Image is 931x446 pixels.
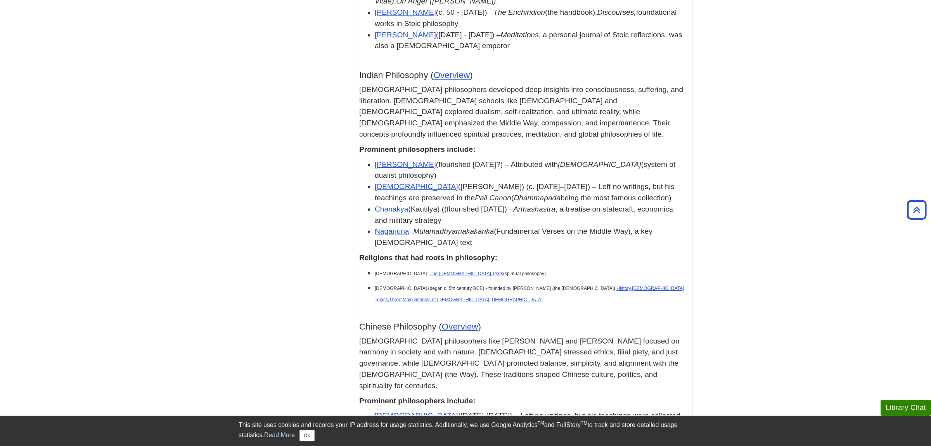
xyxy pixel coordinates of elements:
[375,411,458,420] a: [DEMOGRAPHIC_DATA]
[581,420,587,426] sup: TM
[442,322,478,331] a: Overview
[558,160,641,168] em: [DEMOGRAPHIC_DATA]
[375,205,408,213] a: Chanakya
[375,181,688,204] li: ([PERSON_NAME]) (c. [DATE]–[DATE]) – Left no writings, but his teachings are preserved in the ( b...
[493,8,545,16] em: The Enchiridion
[597,8,636,16] em: Discourses,
[413,227,494,235] em: Mūlamadhyamakakārikā
[375,160,436,168] a: [PERSON_NAME]
[375,227,409,235] a: Nāgārjuna
[904,205,929,215] a: Back to Top
[359,336,688,392] p: [DEMOGRAPHIC_DATA] philosophers like [PERSON_NAME] and [PERSON_NAME] focused on harmony in societ...
[359,71,688,80] h4: Indian Philosophy ( )
[500,31,538,39] em: Meditations
[881,400,931,416] button: Library Chat
[375,204,688,226] li: (Kautilya) ((flourished [DATE]) – , a treatise on statecraft, economics, and military strategy
[359,145,476,153] strong: Prominent philosophers include:
[359,397,476,405] strong: Prominent philosophers include:
[513,205,555,213] em: Arthashastra
[264,432,295,438] a: Read More
[616,286,630,291] a: History
[375,8,436,16] a: [PERSON_NAME]
[375,7,688,30] li: (c. 50 - [DATE]) – (the handbook), foundational works in Stoic philosophy
[389,297,489,302] a: Three Main Schools of [DEMOGRAPHIC_DATA]
[375,31,436,39] a: [PERSON_NAME]
[359,322,688,332] h4: Chinese Philosophy ( )
[375,286,684,302] span: [DEMOGRAPHIC_DATA] (began c. 5th century BCE) - founded by [PERSON_NAME] (the [DEMOGRAPHIC_DATA])...
[514,194,561,202] em: Dhammapada
[299,430,315,441] button: Close
[537,420,544,426] sup: TM
[359,253,497,262] strong: Religions that had roots in philosophy:
[475,194,511,202] em: Pali Canon
[375,410,688,433] li: ([DATE]-[DATE]) – Left no writings, but his teachings were collected in (by disciples)
[490,297,542,302] a: [DEMOGRAPHIC_DATA]
[430,271,503,276] a: The [DEMOGRAPHIC_DATA] Texts
[375,226,688,248] li: – (Fundamental Verses on the Middle Way), a key [DEMOGRAPHIC_DATA] text
[375,159,688,182] li: (flourished [DATE]?) – Attributed with (system of dualist philosophy)
[375,30,688,52] li: ([DATE] - [DATE]) – , a personal journal of Stoic reflections, was also a [DEMOGRAPHIC_DATA] emperor
[239,420,692,441] div: This site uses cookies and records your IP address for usage statistics. Additionally, we use Goo...
[433,70,470,80] a: Overview
[359,84,688,140] p: [DEMOGRAPHIC_DATA] philosophers developed deep insights into consciousness, suffering, and libera...
[375,271,546,276] span: [DEMOGRAPHIC_DATA] - (spiritual philosophy)
[375,182,458,191] a: [DEMOGRAPHIC_DATA]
